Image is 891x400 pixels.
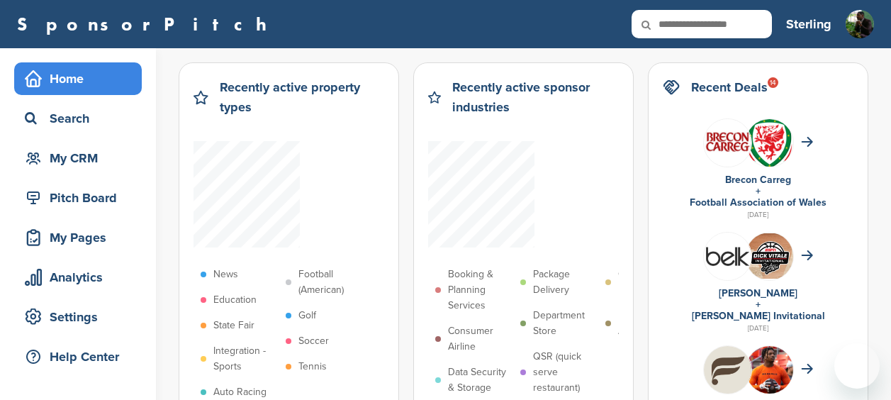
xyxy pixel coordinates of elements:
[21,265,142,290] div: Analytics
[21,304,142,330] div: Settings
[704,119,751,167] img: Fvoowbej 400x400
[14,301,142,333] a: Settings
[448,365,513,396] p: Data Security & Storage
[21,225,142,250] div: My Pages
[298,308,316,323] p: Golf
[14,102,142,135] a: Search
[21,145,142,171] div: My CRM
[14,261,142,294] a: Analytics
[692,310,825,322] a: [PERSON_NAME] Invitational
[21,185,142,211] div: Pitch Board
[533,267,598,298] p: Package Delivery
[17,15,276,33] a: SponsorPitch
[213,318,254,333] p: State Fair
[213,343,279,374] p: Integration - Sports
[756,299,761,311] a: +
[533,349,598,396] p: QSR (quick serve restaurant)
[213,384,267,400] p: Auto Racing
[448,323,513,355] p: Consumer Airline
[786,9,831,40] a: Sterling
[213,267,238,282] p: News
[14,62,142,95] a: Home
[298,267,364,298] p: Football (American)
[725,174,791,186] a: Brecon Carreg
[786,14,831,34] h3: Sterling
[298,359,327,374] p: Tennis
[746,233,793,278] img: Cleanshot 2025 09 07 at 20.31.59 2x
[14,340,142,373] a: Help Center
[691,77,768,97] h2: Recent Deals
[21,106,142,131] div: Search
[298,333,329,349] p: Soccer
[448,267,513,313] p: Booking & Planning Services
[21,66,142,91] div: Home
[663,209,853,221] div: [DATE]
[690,196,826,209] a: Football Association of Wales
[213,292,257,308] p: Education
[746,119,793,174] img: 170px football association of wales logo.svg
[452,77,619,117] h2: Recently active sponsor industries
[704,346,751,394] img: Hb geub1 400x400
[533,308,598,339] p: Department Store
[663,322,853,335] div: [DATE]
[618,267,683,298] p: Cleaning products
[21,344,142,370] div: Help Center
[834,343,880,389] iframe: Button to launch messaging window
[14,142,142,174] a: My CRM
[719,287,797,299] a: [PERSON_NAME]
[618,308,683,339] p: Bathroom Appliances
[756,185,761,197] a: +
[14,221,142,254] a: My Pages
[846,10,874,38] img: Me sitting
[14,182,142,214] a: Pitch Board
[704,233,751,280] img: L 1bnuap 400x400
[768,77,778,88] div: 14
[220,77,384,117] h2: Recently active property types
